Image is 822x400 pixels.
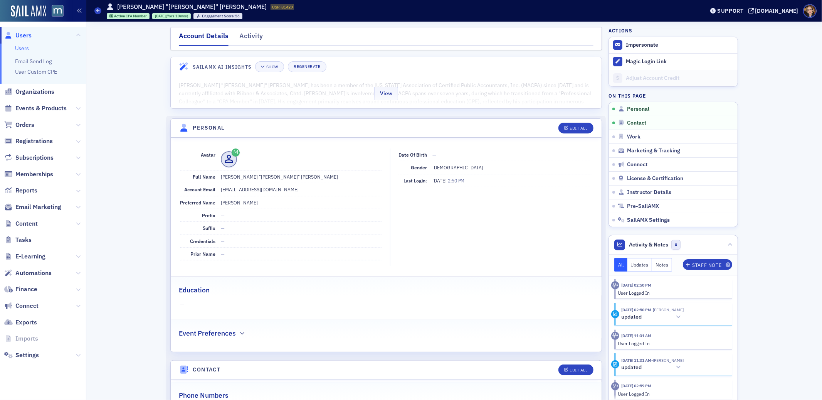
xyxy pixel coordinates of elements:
h4: SailAMX AI Insights [193,63,252,70]
div: Show [266,65,278,69]
span: Connect [15,302,39,310]
button: All [614,258,627,272]
span: Connect [627,161,648,168]
a: Email Send Log [15,58,52,65]
span: Account Email [184,186,215,192]
button: View [374,87,398,100]
span: Avatar [201,152,215,158]
a: Content [4,219,38,228]
div: [DOMAIN_NAME] [755,7,798,14]
div: Support [717,7,744,14]
a: Exports [4,318,37,327]
span: Tom Kelly [652,307,684,312]
h5: updated [622,314,642,321]
span: — [221,225,225,231]
a: Settings [4,351,39,359]
div: 2017-10-10 00:00:00 [152,13,191,19]
span: Tasks [15,236,32,244]
a: Subscriptions [4,154,54,162]
button: Updates [627,258,652,272]
span: Finance [15,285,37,294]
h2: Event Preferences [179,328,236,338]
button: [DOMAIN_NAME] [748,8,801,14]
button: Edit All [558,365,593,375]
time: 8/11/2025 11:31 AM [622,333,652,338]
span: 2:50 PM [448,177,464,184]
a: Imports [4,334,38,343]
div: Staff Note [693,263,722,267]
span: Instructor Details [627,189,672,196]
span: Settings [15,351,39,359]
span: Gender [411,164,427,170]
h4: Contact [193,366,221,374]
button: Staff Note [683,259,733,270]
button: Edit All [558,123,593,133]
span: Active [114,14,126,19]
a: User Custom CPE [15,68,57,75]
h4: Actions [609,27,632,34]
span: [DATE] [432,177,448,184]
span: Pre-SailAMX [627,203,659,210]
span: Imports [15,334,38,343]
span: Engagement Score : [202,14,235,19]
span: Memberships [15,170,53,179]
span: SailAMX Settings [627,217,670,224]
img: SailAMX [52,5,64,17]
span: Date of Birth [398,152,427,158]
span: USR-81429 [272,4,293,10]
button: Notes [652,258,672,272]
button: updated [622,313,684,321]
div: Edit All [570,368,588,372]
span: Organizations [15,88,54,96]
time: 8/19/2025 02:50 PM [622,307,652,312]
div: (7yrs 10mos) [155,14,188,19]
div: Adjust Account Credit [626,75,734,82]
dd: [PERSON_NAME] "[PERSON_NAME]" [PERSON_NAME] [221,170,382,183]
span: Tom Kelly [652,358,684,363]
span: Personal [627,106,650,113]
span: Exports [15,318,37,327]
div: Activity [611,382,619,390]
span: Users [15,31,32,40]
span: Credentials [190,238,215,244]
a: Memberships [4,170,53,179]
div: Engagement Score: 56 [193,13,242,19]
span: Activity & Notes [629,241,669,249]
div: Activity [611,332,619,340]
span: License & Certification [627,175,684,182]
a: Users [15,45,29,52]
a: View Homepage [46,5,64,18]
a: Users [4,31,32,40]
a: Automations [4,269,52,277]
h2: Education [179,285,210,295]
span: Profile [803,4,817,18]
span: — [221,212,225,218]
div: Edit All [570,126,588,130]
time: 8/19/2025 02:50 PM [622,282,652,288]
dd: [DEMOGRAPHIC_DATA] [432,161,592,174]
span: Contact [627,120,647,127]
span: Work [627,133,641,140]
span: CPA Member [126,14,147,19]
span: Reports [15,186,37,195]
button: Show [255,61,284,72]
a: Email Marketing [4,203,61,211]
a: Registrations [4,137,53,145]
span: 0 [671,240,681,250]
span: — [221,238,225,244]
a: Reports [4,186,37,195]
span: Last Login: [403,177,427,184]
span: Events & Products [15,104,67,113]
a: Orders [4,121,34,129]
a: Tasks [4,236,32,244]
time: 8/11/2025 11:31 AM [622,358,652,363]
span: Suffix [203,225,215,231]
button: Regenerate [288,61,326,72]
div: 56 [202,14,240,19]
span: Marketing & Tracking [627,147,681,154]
span: [DATE] [155,14,166,19]
a: Finance [4,285,37,294]
h5: updated [622,364,642,371]
a: Adjust Account Credit [609,70,738,86]
span: Registrations [15,137,53,145]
